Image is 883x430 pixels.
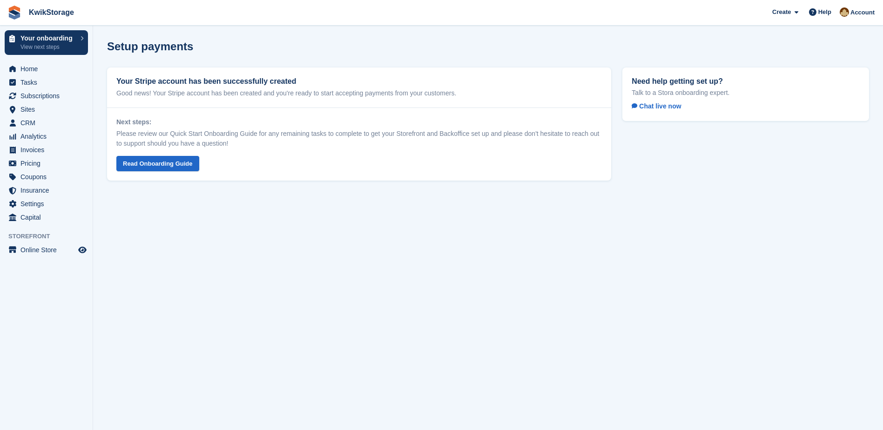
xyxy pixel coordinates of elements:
h1: Setup payments [107,40,193,53]
span: Subscriptions [20,89,76,102]
span: Invoices [20,143,76,156]
a: menu [5,116,88,129]
a: Chat live now [632,101,688,112]
a: menu [5,143,88,156]
a: menu [5,103,88,116]
span: Storefront [8,232,93,241]
a: KwikStorage [25,5,78,20]
a: menu [5,157,88,170]
span: Account [850,8,875,17]
a: menu [5,170,88,183]
span: Chat live now [632,102,681,110]
p: Please review our Quick Start Onboarding Guide for any remaining tasks to complete to get your St... [116,129,602,148]
img: Kay Newman [840,7,849,17]
span: Help [818,7,831,17]
span: Pricing [20,157,76,170]
span: CRM [20,116,76,129]
a: menu [5,76,88,89]
a: menu [5,243,88,256]
p: View next steps [20,43,76,51]
span: Tasks [20,76,76,89]
span: Analytics [20,130,76,143]
a: Preview store [77,244,88,255]
a: Your onboarding View next steps [5,30,88,55]
h2: Need help getting set up? [632,77,860,86]
span: Settings [20,197,76,210]
h2: Your Stripe account has been successfully created [116,77,602,86]
img: stora-icon-8386f47178a22dfd0bd8f6a31ec36ba5ce8667c1dd55bd0f319d3a0aa187defe.svg [7,6,21,20]
a: menu [5,130,88,143]
p: Your onboarding [20,35,76,41]
a: menu [5,89,88,102]
a: menu [5,211,88,224]
p: Good news! Your Stripe account has been created and you're ready to start accepting payments from... [116,88,602,98]
span: Insurance [20,184,76,197]
span: Coupons [20,170,76,183]
span: Capital [20,211,76,224]
a: menu [5,197,88,210]
a: menu [5,62,88,75]
a: Read Onboarding Guide [116,156,199,171]
span: Online Store [20,243,76,256]
span: Home [20,62,76,75]
p: Talk to a Stora onboarding expert. [632,88,860,97]
a: menu [5,184,88,197]
span: Sites [20,103,76,116]
span: Create [772,7,791,17]
h3: Next steps: [116,117,602,127]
